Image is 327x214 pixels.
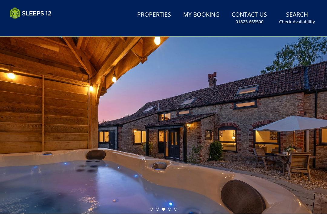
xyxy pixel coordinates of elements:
[279,19,315,25] small: Check Availability
[181,8,222,22] a: My Booking
[229,8,269,28] a: Contact Us01823 665500
[135,8,173,22] a: Properties
[236,19,263,25] small: 01823 665500
[277,8,317,28] a: SearchCheck Availability
[10,7,51,19] img: Sleeps 12
[7,23,70,28] iframe: Customer reviews powered by Trustpilot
